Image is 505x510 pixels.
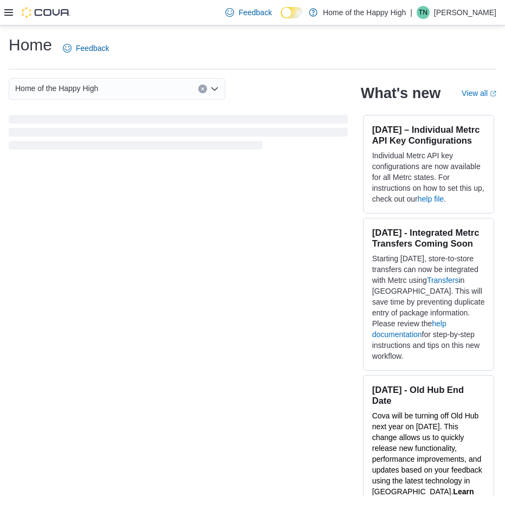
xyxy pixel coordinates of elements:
[221,2,276,23] a: Feedback
[372,253,485,361] p: Starting [DATE], store-to-store transfers can now be integrated with Metrc using in [GEOGRAPHIC_D...
[372,384,485,406] h3: [DATE] - Old Hub End Date
[372,150,485,204] p: Individual Metrc API key configurations are now available for all Metrc states. For instructions ...
[9,34,52,56] h1: Home
[210,85,219,93] button: Open list of options
[372,124,485,146] h3: [DATE] – Individual Metrc API Key Configurations
[372,227,485,249] h3: [DATE] - Integrated Metrc Transfers Coming Soon
[434,6,496,19] p: [PERSON_NAME]
[198,85,207,93] button: Clear input
[238,7,271,18] span: Feedback
[490,91,496,97] svg: External link
[417,6,430,19] div: Tammy Neff
[22,7,70,18] img: Cova
[281,7,303,18] input: Dark Mode
[462,89,496,98] a: View allExternal link
[59,37,113,59] a: Feedback
[372,411,482,496] span: Cova will be turning off Old Hub next year on [DATE]. This change allows us to quickly release ne...
[419,6,428,19] span: TN
[9,117,348,152] span: Loading
[418,195,444,203] a: help file
[427,276,459,285] a: Transfers
[323,6,406,19] p: Home of the Happy High
[15,82,98,95] span: Home of the Happy High
[410,6,412,19] p: |
[372,319,446,339] a: help documentation
[76,43,109,54] span: Feedback
[361,85,441,102] h2: What's new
